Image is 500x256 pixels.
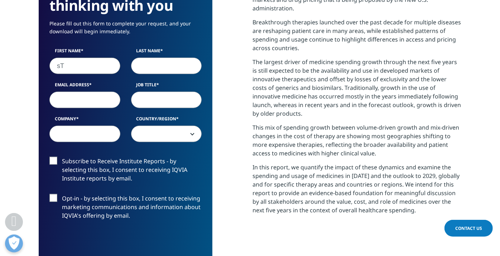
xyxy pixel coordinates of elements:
button: Open Preferences [5,235,23,252]
p: The largest driver of medicine spending growth through the next five years is still expected to b... [253,58,461,123]
p: In this report, we quantify the impact of these dynamics and examine the spending and usage of me... [253,163,461,220]
label: Email Address [49,82,120,92]
span: Contact Us [455,225,482,231]
label: First Name [49,48,120,58]
p: This mix of spending growth between volume-driven growth and mix-driven changes in the cost of th... [253,123,461,163]
p: Breakthrough therapies launched over the past decade for multiple diseases are reshaping patient ... [253,18,461,58]
a: Contact Us [444,220,493,237]
p: Please fill out this form to complete your request, and your download will begin immediately. [49,20,202,41]
label: Company [49,116,120,126]
label: Opt-in - by selecting this box, I consent to receiving marketing communications and information a... [49,194,202,224]
label: Country/Region [131,116,202,126]
label: Last Name [131,48,202,58]
label: Job Title [131,82,202,92]
label: Subscribe to Receive Institute Reports - by selecting this box, I consent to receiving IQVIA Inst... [49,157,202,187]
